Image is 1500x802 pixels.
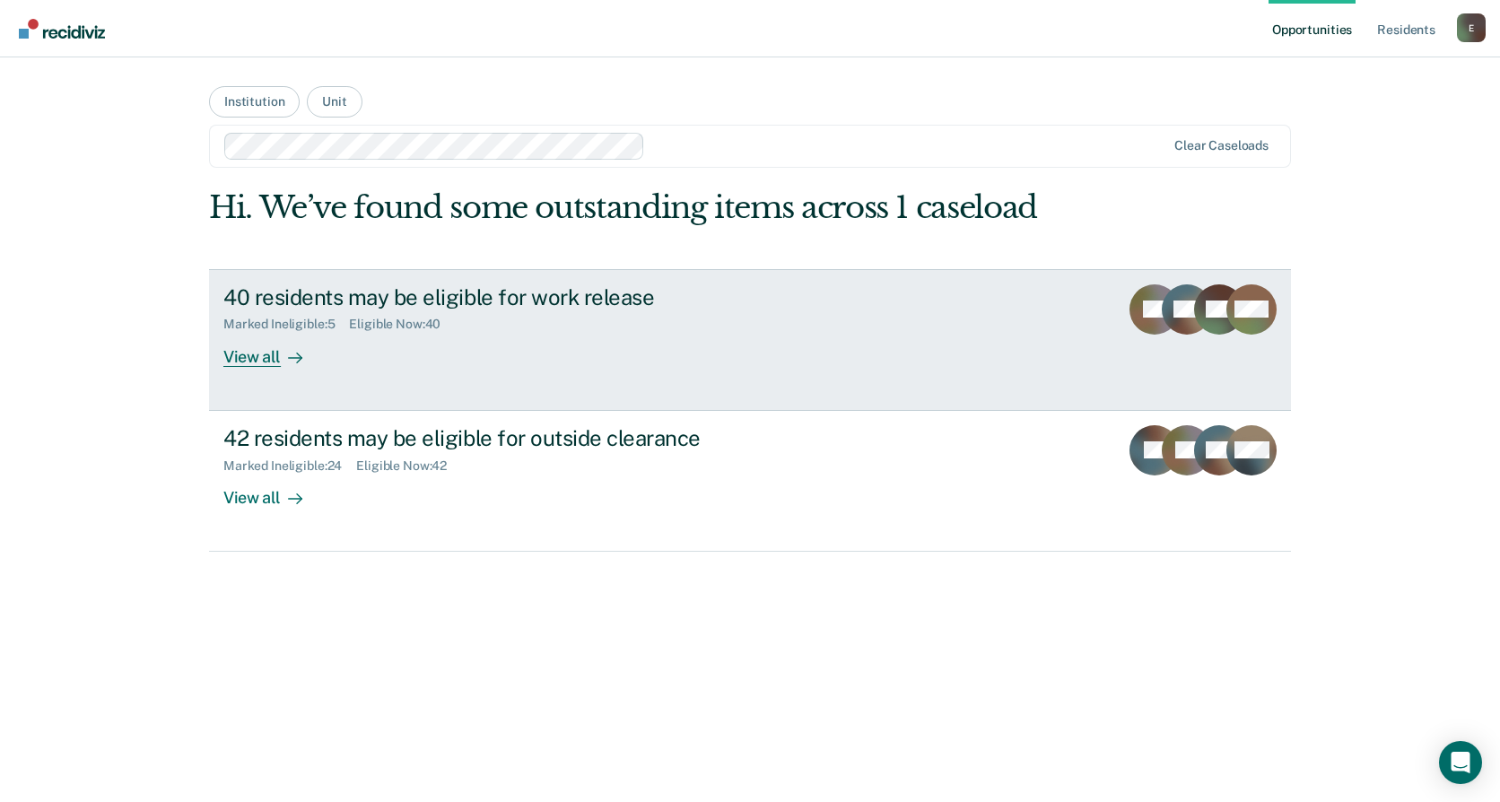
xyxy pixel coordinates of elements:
[209,86,300,118] button: Institution
[1439,741,1482,784] div: Open Intercom Messenger
[19,19,105,39] img: Recidiviz
[356,458,461,474] div: Eligible Now : 42
[223,425,853,451] div: 42 residents may be eligible for outside clearance
[349,317,455,332] div: Eligible Now : 40
[1457,13,1486,42] div: E
[223,473,324,508] div: View all
[223,332,324,367] div: View all
[209,189,1075,226] div: Hi. We’ve found some outstanding items across 1 caseload
[307,86,362,118] button: Unit
[223,317,349,332] div: Marked Ineligible : 5
[1457,13,1486,42] button: Profile dropdown button
[209,269,1291,411] a: 40 residents may be eligible for work releaseMarked Ineligible:5Eligible Now:40View all
[223,458,356,474] div: Marked Ineligible : 24
[209,411,1291,552] a: 42 residents may be eligible for outside clearanceMarked Ineligible:24Eligible Now:42View all
[223,284,853,310] div: 40 residents may be eligible for work release
[1174,138,1269,153] div: Clear caseloads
